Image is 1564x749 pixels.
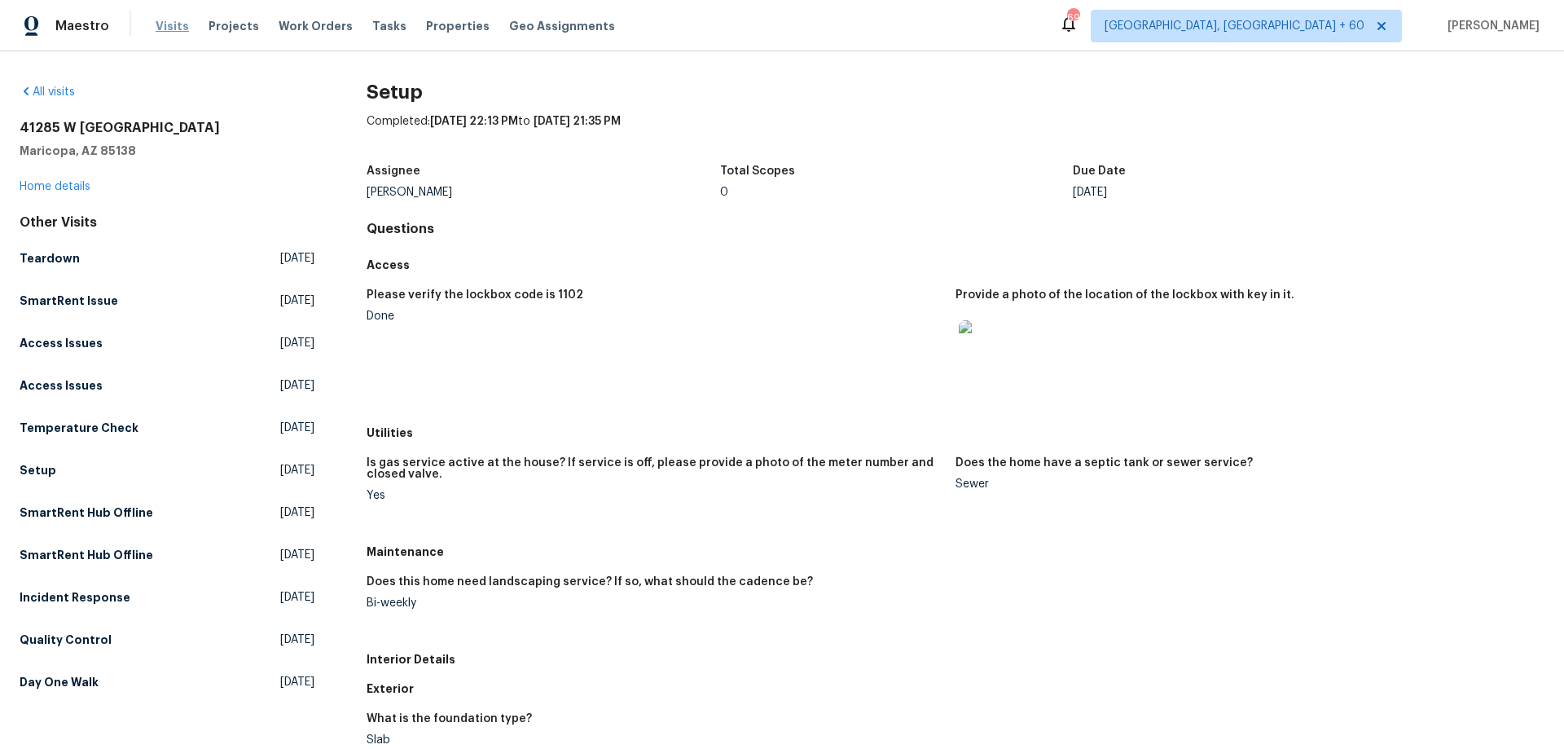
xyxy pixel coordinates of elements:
h5: Maintenance [367,544,1544,560]
span: [DATE] [280,504,314,521]
div: Slab [367,734,942,746]
div: Other Visits [20,214,314,231]
div: Done [367,311,942,322]
div: [PERSON_NAME] [367,187,720,198]
a: SmartRent Hub Offline[DATE] [20,498,314,527]
a: All visits [20,86,75,98]
a: Access Issues[DATE] [20,328,314,358]
span: [DATE] [280,674,314,690]
h5: Maricopa, AZ 85138 [20,143,314,159]
a: SmartRent Hub Offline[DATE] [20,540,314,570]
span: [DATE] 22:13 PM [430,116,518,127]
h5: Quality Control [20,632,112,648]
h5: Incident Response [20,589,130,606]
span: Visits [156,18,189,34]
div: Yes [367,490,942,501]
h5: SmartRent Hub Offline [20,504,153,521]
h5: Assignee [367,165,420,177]
h5: Utilities [367,425,1544,441]
h5: Access Issues [20,335,103,351]
h5: Is gas service active at the house? If service is off, please provide a photo of the meter number... [367,457,942,480]
h5: Temperature Check [20,420,138,436]
h5: Day One Walk [20,674,99,690]
h5: What is the foundation type? [367,713,532,725]
div: 699 [1067,10,1079,26]
span: [DATE] [280,547,314,563]
span: [DATE] [280,632,314,648]
a: Access Issues[DATE] [20,371,314,400]
div: Bi-weekly [367,597,942,609]
span: [DATE] [280,377,314,394]
h5: SmartRent Issue [20,293,118,309]
h5: Does this home need landscaping service? If so, what should the cadence be? [367,576,813,588]
h4: Questions [367,221,1544,237]
div: 0 [720,187,1074,198]
h2: 41285 W [GEOGRAPHIC_DATA] [20,120,314,136]
span: [DATE] [280,250,314,267]
h5: Provide a photo of the location of the lockbox with key in it. [956,289,1294,301]
span: [DATE] [280,462,314,478]
span: Tasks [372,20,406,32]
span: [PERSON_NAME] [1441,18,1540,34]
span: [DATE] [280,293,314,309]
span: Projects [209,18,259,34]
h5: Exterior [367,681,1544,697]
span: [GEOGRAPHIC_DATA], [GEOGRAPHIC_DATA] + 60 [1105,18,1364,34]
span: [DATE] [280,420,314,436]
span: Maestro [55,18,109,34]
h5: Due Date [1073,165,1126,177]
a: Teardown[DATE] [20,244,314,273]
a: Home details [20,181,90,192]
h5: SmartRent Hub Offline [20,547,153,563]
a: SmartRent Issue[DATE] [20,286,314,315]
h5: Access [367,257,1544,273]
h5: Interior Details [367,651,1544,667]
span: Geo Assignments [509,18,615,34]
div: Sewer [956,478,1531,490]
h5: Setup [20,462,56,478]
span: [DATE] [280,589,314,606]
div: Completed: to [367,113,1544,156]
h5: Does the home have a septic tank or sewer service? [956,457,1253,469]
h5: Total Scopes [720,165,795,177]
a: Temperature Check[DATE] [20,413,314,443]
h5: Teardown [20,250,80,267]
a: Incident Response[DATE] [20,583,314,612]
div: [DATE] [1073,187,1426,198]
span: [DATE] 21:35 PM [534,116,621,127]
a: Day One Walk[DATE] [20,667,314,697]
a: Setup[DATE] [20,456,314,485]
span: [DATE] [280,335,314,351]
span: Properties [426,18,490,34]
h5: Access Issues [20,377,103,394]
span: Work Orders [279,18,353,34]
h2: Setup [367,84,1544,100]
h5: Please verify the lockbox code is 1102 [367,289,583,301]
a: Quality Control[DATE] [20,625,314,654]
